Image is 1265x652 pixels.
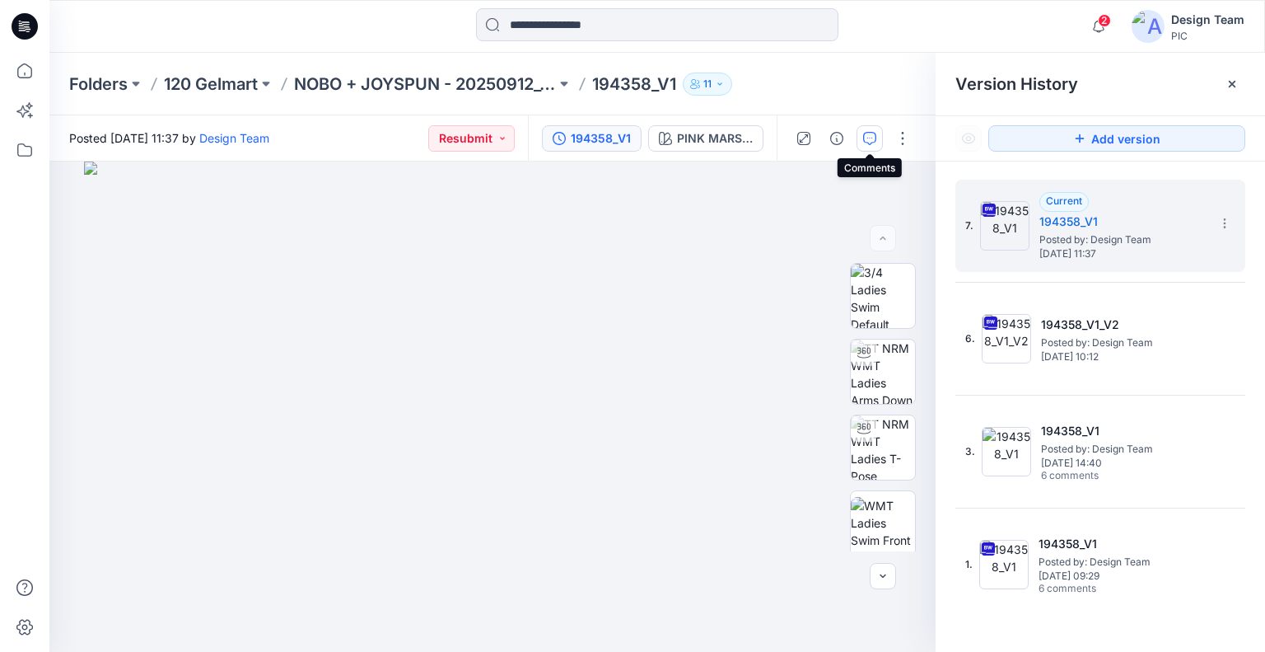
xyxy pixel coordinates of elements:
[1039,232,1204,248] span: Posted by: Design Team
[965,331,975,346] span: 6.
[965,557,973,572] span: 1.
[824,125,850,152] button: Details
[955,74,1078,94] span: Version History
[1132,10,1165,43] img: avatar
[1041,315,1206,335] h5: 194358_V1_V2
[980,201,1029,251] img: 194358_V1
[1098,14,1111,27] span: 2
[1039,212,1204,232] h5: 194358_V1
[1041,421,1206,441] h5: 194358_V1
[965,218,973,233] span: 7.
[1039,534,1203,554] h5: 194358_V1
[69,129,269,147] span: Posted [DATE] 11:37 by
[703,75,712,93] p: 11
[1041,441,1206,457] span: Posted by: Design Team
[1039,248,1204,260] span: [DATE] 11:37
[84,162,901,652] img: eyJhbGciOiJIUzI1NiIsImtpZCI6IjAiLCJzbHQiOiJzZXMiLCJ0eXAiOiJKV1QifQ.eyJkYXRhIjp7InR5cGUiOiJzdG9yYW...
[851,340,915,404] img: TT NRM WMT Ladies Arms Down
[965,444,975,459] span: 3.
[1041,470,1156,483] span: 6 comments
[1041,457,1206,469] span: [DATE] 14:40
[1171,30,1244,42] div: PIC
[683,73,732,96] button: 11
[1171,10,1244,30] div: Design Team
[69,73,128,96] a: Folders
[1041,351,1206,363] span: [DATE] 10:12
[988,125,1245,152] button: Add version
[1046,195,1082,207] span: Current
[648,125,763,152] button: PINK MARSHMALLOW
[979,540,1029,589] img: 194358_V1
[1039,554,1203,570] span: Posted by: Design Team
[199,131,269,145] a: Design Team
[1041,335,1206,351] span: Posted by: Design Team
[955,125,982,152] button: Show Hidden Versions
[294,73,556,96] a: NOBO + JOYSPUN - 20250912_120_GC
[1039,570,1203,582] span: [DATE] 09:29
[1225,77,1239,91] button: Close
[542,125,642,152] button: 194358_V1
[851,415,915,480] img: TT NRM WMT Ladies T-Pose
[571,129,631,148] div: 194358_V1
[851,497,915,549] img: WMT Ladies Swim Front
[851,264,915,328] img: 3/4 Ladies Swim Default
[982,427,1031,476] img: 194358_V1
[982,314,1031,364] img: 194358_V1_V2
[592,73,676,96] p: 194358_V1
[677,129,753,148] div: PINK MARSHMALLOW
[164,73,258,96] a: 120 Gelmart
[1039,583,1154,596] span: 6 comments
